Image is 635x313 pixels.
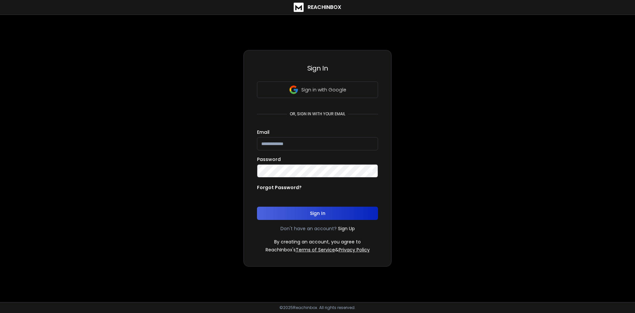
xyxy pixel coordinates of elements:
[257,130,270,134] label: Email
[294,3,304,12] img: logo
[274,238,361,245] p: By creating an account, you agree to
[266,246,370,253] p: ReachInbox's &
[257,184,302,191] p: Forgot Password?
[257,81,378,98] button: Sign in with Google
[338,225,355,232] a: Sign Up
[257,64,378,73] h3: Sign In
[287,111,348,117] p: or, sign in with your email
[296,246,335,253] a: Terms of Service
[279,305,356,310] p: © 2025 Reachinbox. All rights reserved.
[301,86,346,93] p: Sign in with Google
[308,3,341,11] h1: ReachInbox
[257,157,281,162] label: Password
[280,225,337,232] p: Don't have an account?
[339,246,370,253] a: Privacy Policy
[257,207,378,220] button: Sign In
[294,3,341,12] a: ReachInbox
